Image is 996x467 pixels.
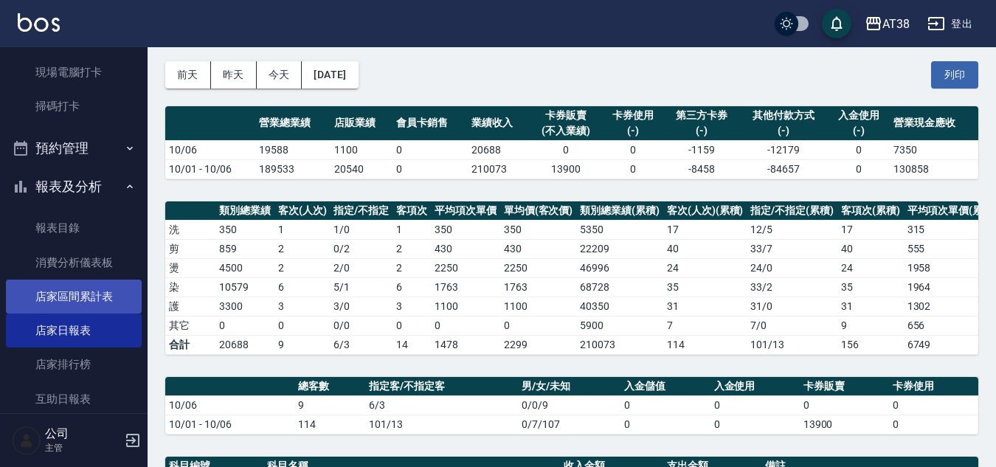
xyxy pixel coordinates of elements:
[165,239,215,258] td: 剪
[800,395,889,415] td: 0
[165,140,255,159] td: 10/06
[576,277,663,297] td: 68728
[392,297,431,316] td: 3
[330,201,392,221] th: 指定/不指定
[274,316,331,335] td: 0
[392,258,431,277] td: 2
[518,415,620,434] td: 0/7/107
[215,258,274,277] td: 4500
[576,239,663,258] td: 22209
[165,415,294,434] td: 10/01 - 10/06
[800,377,889,396] th: 卡券販賣
[620,395,710,415] td: 0
[365,377,518,396] th: 指定客/不指定客
[392,239,431,258] td: 2
[392,316,431,335] td: 0
[889,395,978,415] td: 0
[468,159,530,179] td: 210073
[215,297,274,316] td: 3300
[468,140,530,159] td: 20688
[6,55,142,89] a: 現場電腦打卡
[663,220,747,239] td: 17
[215,277,274,297] td: 10579
[6,347,142,381] a: 店家排行榜
[530,140,602,159] td: 0
[663,258,747,277] td: 24
[294,377,364,396] th: 總客數
[6,314,142,347] a: 店家日報表
[828,159,890,179] td: 0
[392,140,468,159] td: 0
[6,129,142,167] button: 預約管理
[18,13,60,32] img: Logo
[500,277,577,297] td: 1763
[431,277,500,297] td: 1763
[663,239,747,258] td: 40
[215,335,274,354] td: 20688
[215,239,274,258] td: 859
[302,61,358,89] button: [DATE]
[747,258,837,277] td: 24 / 0
[668,108,736,123] div: 第三方卡券
[710,395,800,415] td: 0
[255,140,331,159] td: 19588
[274,277,331,297] td: 6
[747,239,837,258] td: 33 / 7
[889,415,978,434] td: 0
[837,297,904,316] td: 31
[890,106,978,141] th: 營業現金應收
[274,220,331,239] td: 1
[747,297,837,316] td: 31 / 0
[274,201,331,221] th: 客次(人次)
[392,277,431,297] td: 6
[274,239,331,258] td: 2
[165,61,211,89] button: 前天
[165,277,215,297] td: 染
[294,395,364,415] td: 9
[6,89,142,123] a: 掃碼打卡
[663,335,747,354] td: 114
[518,377,620,396] th: 男/女/未知
[165,316,215,335] td: 其它
[837,201,904,221] th: 客項次(累積)
[710,415,800,434] td: 0
[6,280,142,314] a: 店家區間累計表
[534,108,598,123] div: 卡券販賣
[663,277,747,297] td: 35
[837,277,904,297] td: 35
[468,106,530,141] th: 業績收入
[831,108,886,123] div: 入金使用
[576,258,663,277] td: 46996
[6,246,142,280] a: 消費分析儀表板
[331,106,392,141] th: 店販業績
[500,335,577,354] td: 2299
[392,159,468,179] td: 0
[620,415,710,434] td: 0
[165,297,215,316] td: 護
[392,201,431,221] th: 客項次
[602,140,664,159] td: 0
[747,201,837,221] th: 指定/不指定(累積)
[392,106,468,141] th: 會員卡銷售
[530,159,602,179] td: 13900
[431,335,500,354] td: 1478
[739,140,828,159] td: -12179
[6,211,142,245] a: 報表目錄
[274,258,331,277] td: 2
[747,220,837,239] td: 12 / 5
[890,159,978,179] td: 130858
[837,258,904,277] td: 24
[837,239,904,258] td: 40
[747,316,837,335] td: 7 / 0
[800,415,889,434] td: 13900
[822,9,851,38] button: save
[330,277,392,297] td: 5 / 1
[663,201,747,221] th: 客次(人次)(累積)
[664,140,739,159] td: -1159
[331,140,392,159] td: 1100
[330,239,392,258] td: 0 / 2
[211,61,257,89] button: 昨天
[663,316,747,335] td: 7
[831,123,886,139] div: (-)
[882,15,910,33] div: AT38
